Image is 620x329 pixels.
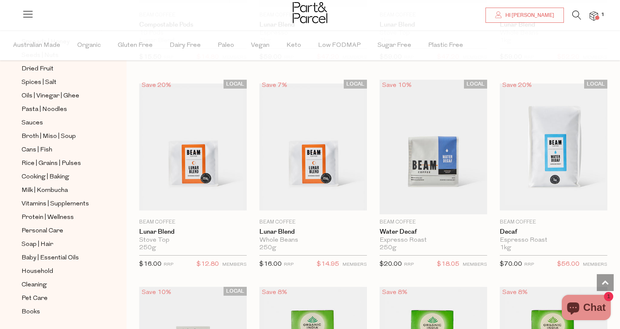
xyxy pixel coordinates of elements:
[463,262,487,267] small: MEMBERS
[557,259,580,270] span: $56.00
[22,280,47,290] span: Cleaning
[22,77,98,88] a: Spices | Salt
[224,80,247,89] span: LOCAL
[22,212,98,223] a: Protein | Wellness
[500,84,607,210] img: Decaf
[22,91,98,101] a: Oils | Vinegar | Ghee
[380,237,487,244] div: Expresso Roast
[437,259,459,270] span: $18.05
[380,244,396,252] span: 250g
[259,261,282,267] span: $16.00
[22,145,98,155] a: Cans | Fish
[380,218,487,226] p: Beam Coffee
[224,287,247,296] span: LOCAL
[317,259,339,270] span: $14.95
[77,31,101,60] span: Organic
[259,287,290,298] div: Save 8%
[22,199,89,209] span: Vitamins | Supplements
[22,280,98,290] a: Cleaning
[22,239,98,250] a: Soap | Hair
[22,226,63,236] span: Personal Care
[222,262,247,267] small: MEMBERS
[139,218,247,226] p: Beam Coffee
[259,244,276,252] span: 250g
[22,131,98,142] a: Broth | Miso | Soup
[380,80,487,214] img: Water Decaf
[259,84,367,210] img: Lunar Blend
[286,31,301,60] span: Keto
[22,105,67,115] span: Pasta | Noodles
[22,91,79,101] span: Oils | Vinegar | Ghee
[559,295,613,322] inbox-online-store-chat: Shopify online store chat
[22,158,98,169] a: Rice | Grains | Pulses
[22,145,52,155] span: Cans | Fish
[22,267,53,277] span: Household
[428,31,463,60] span: Plastic Free
[22,186,68,196] span: Milk | Kombucha
[259,237,367,244] div: Whole Beans
[344,80,367,89] span: LOCAL
[22,266,98,277] a: Household
[293,2,327,23] img: Part&Parcel
[22,253,79,263] span: Baby | Essential Oils
[22,253,98,263] a: Baby | Essential Oils
[259,228,367,236] a: Lunar Blend
[380,287,410,298] div: Save 8%
[139,228,247,236] a: Lunar Blend
[500,218,607,226] p: Beam Coffee
[380,261,402,267] span: $20.00
[197,259,219,270] span: $12.80
[22,293,98,304] a: Pet Care
[22,294,48,304] span: Pet Care
[524,262,534,267] small: RRP
[22,307,40,317] span: Books
[342,262,367,267] small: MEMBERS
[259,80,290,91] div: Save 7%
[22,226,98,236] a: Personal Care
[377,31,411,60] span: Sugar Free
[590,11,598,20] a: 1
[139,80,174,91] div: Save 20%
[118,31,153,60] span: Gluten Free
[22,132,76,142] span: Broth | Miso | Soup
[139,287,174,298] div: Save 10%
[503,12,554,19] span: Hi [PERSON_NAME]
[22,213,74,223] span: Protein | Wellness
[251,31,270,60] span: Vegan
[139,244,156,252] span: 250g
[139,261,162,267] span: $16.00
[318,31,361,60] span: Low FODMAP
[22,64,98,74] a: Dried Fruit
[464,80,487,89] span: LOCAL
[22,185,98,196] a: Milk | Kombucha
[584,80,607,89] span: LOCAL
[22,104,98,115] a: Pasta | Noodles
[22,199,98,209] a: Vitamins | Supplements
[500,261,522,267] span: $70.00
[22,172,98,182] a: Cooking | Baking
[22,78,57,88] span: Spices | Salt
[164,262,173,267] small: RRP
[500,287,530,298] div: Save 8%
[22,159,81,169] span: Rice | Grains | Pulses
[139,237,247,244] div: Stove Top
[170,31,201,60] span: Dairy Free
[583,262,607,267] small: MEMBERS
[485,8,564,23] a: Hi [PERSON_NAME]
[22,118,98,128] a: Sauces
[500,80,534,91] div: Save 20%
[599,11,607,19] span: 1
[380,80,414,91] div: Save 10%
[22,240,53,250] span: Soap | Hair
[500,228,607,236] a: Decaf
[404,262,414,267] small: RRP
[500,237,607,244] div: Espresso Roast
[22,307,98,317] a: Books
[284,262,294,267] small: RRP
[22,118,43,128] span: Sauces
[380,228,487,236] a: Water Decaf
[139,84,247,210] img: Lunar Blend
[22,64,54,74] span: Dried Fruit
[259,218,367,226] p: Beam Coffee
[218,31,234,60] span: Paleo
